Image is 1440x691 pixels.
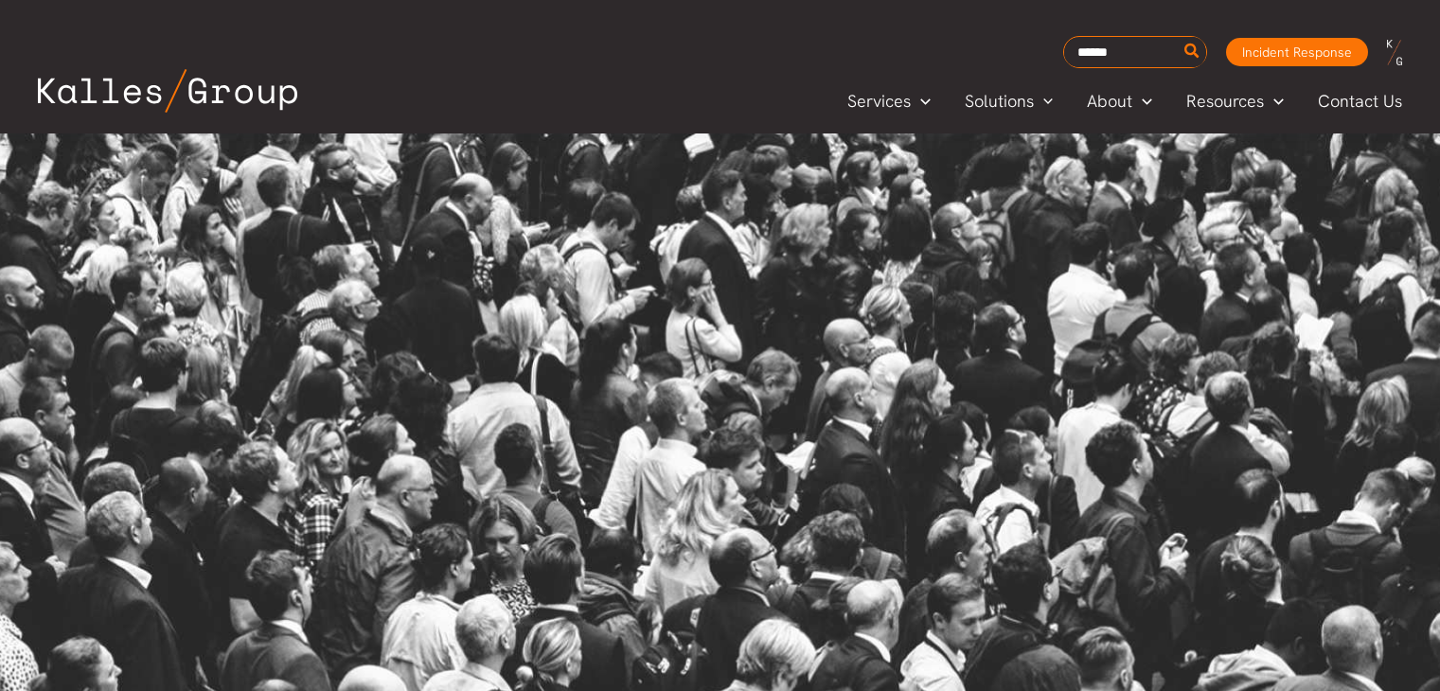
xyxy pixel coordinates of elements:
[948,87,1071,115] a: SolutionsMenu Toggle
[1226,38,1368,66] a: Incident Response
[1301,87,1421,115] a: Contact Us
[1169,87,1301,115] a: ResourcesMenu Toggle
[1070,87,1169,115] a: AboutMenu Toggle
[38,69,297,113] img: Kalles Group
[1034,87,1054,115] span: Menu Toggle
[1186,87,1264,115] span: Resources
[1087,87,1132,115] span: About
[830,85,1421,116] nav: Primary Site Navigation
[911,87,931,115] span: Menu Toggle
[830,87,948,115] a: ServicesMenu Toggle
[965,87,1034,115] span: Solutions
[847,87,911,115] span: Services
[1132,87,1152,115] span: Menu Toggle
[1264,87,1284,115] span: Menu Toggle
[1181,37,1204,67] button: Search
[1318,87,1402,115] span: Contact Us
